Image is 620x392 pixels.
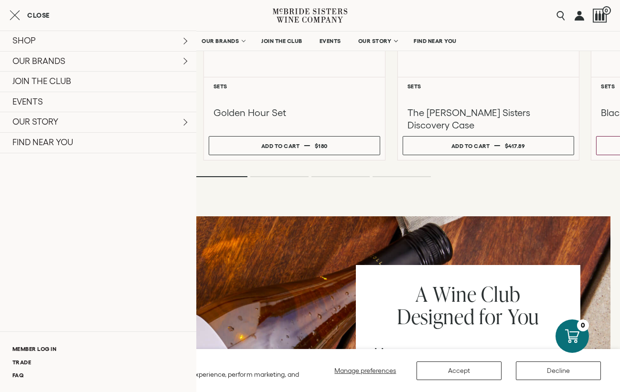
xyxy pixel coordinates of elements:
[261,38,302,44] span: JOIN THE CLUB
[602,6,611,15] span: 0
[320,38,341,44] span: EVENTS
[516,361,601,380] button: Decline
[352,32,403,51] a: OUR STORY
[27,12,50,19] span: Close
[407,106,569,131] h3: The [PERSON_NAME] Sisters Discovery Case
[214,83,375,89] h6: Sets
[397,302,475,330] span: Designed
[505,143,525,149] span: $417.89
[479,302,503,330] span: for
[250,176,309,177] li: Page dot 2
[433,280,476,308] span: Wine
[416,280,428,308] span: A
[195,32,250,51] a: OUR BRANDS
[334,367,396,374] span: Manage preferences
[10,10,50,21] button: Close cart
[508,302,540,330] span: You
[417,361,502,380] button: Accept
[315,143,328,149] span: $180
[358,38,392,44] span: OUR STORY
[329,361,402,380] button: Manage preferences
[577,319,589,331] div: 0
[255,32,309,51] a: JOIN THE CLUB
[407,83,569,89] h6: Sets
[214,106,375,119] h3: Golden Hour Set
[373,176,431,177] li: Page dot 4
[403,136,574,155] button: Add to cart $417.89
[451,139,490,153] div: Add to cart
[209,136,380,155] button: Add to cart $180
[189,176,247,177] li: Page dot 1
[481,280,520,308] span: Club
[261,139,300,153] div: Add to cart
[313,32,347,51] a: EVENTS
[311,176,370,177] li: Page dot 3
[414,38,457,44] span: FIND NEAR YOU
[407,32,463,51] a: FIND NEAR YOU
[202,38,239,44] span: OUR BRANDS
[400,348,567,380] p: Select your preferences upon joining and/or customize each shipment to your liking.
